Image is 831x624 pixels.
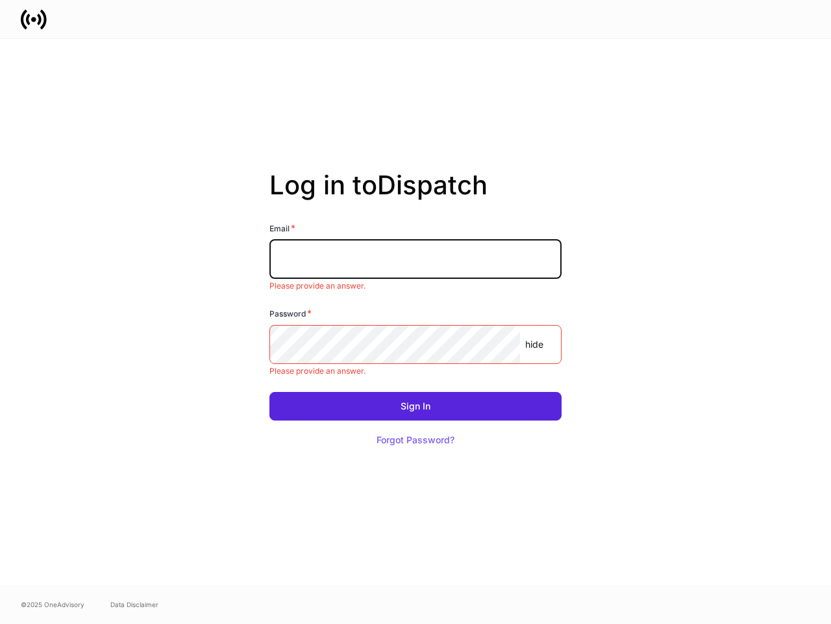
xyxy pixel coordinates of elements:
[269,392,562,421] button: Sign In
[110,599,158,610] a: Data Disclaimer
[269,366,562,376] p: Please provide an answer.
[21,599,84,610] span: © 2025 OneAdvisory
[377,435,454,445] div: Forgot Password?
[360,426,471,454] button: Forgot Password?
[269,222,295,235] h6: Email
[525,338,543,351] p: hide
[269,170,562,222] h2: Log in to Dispatch
[269,307,312,320] h6: Password
[401,402,430,411] div: Sign In
[269,281,562,291] p: Please provide an answer.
